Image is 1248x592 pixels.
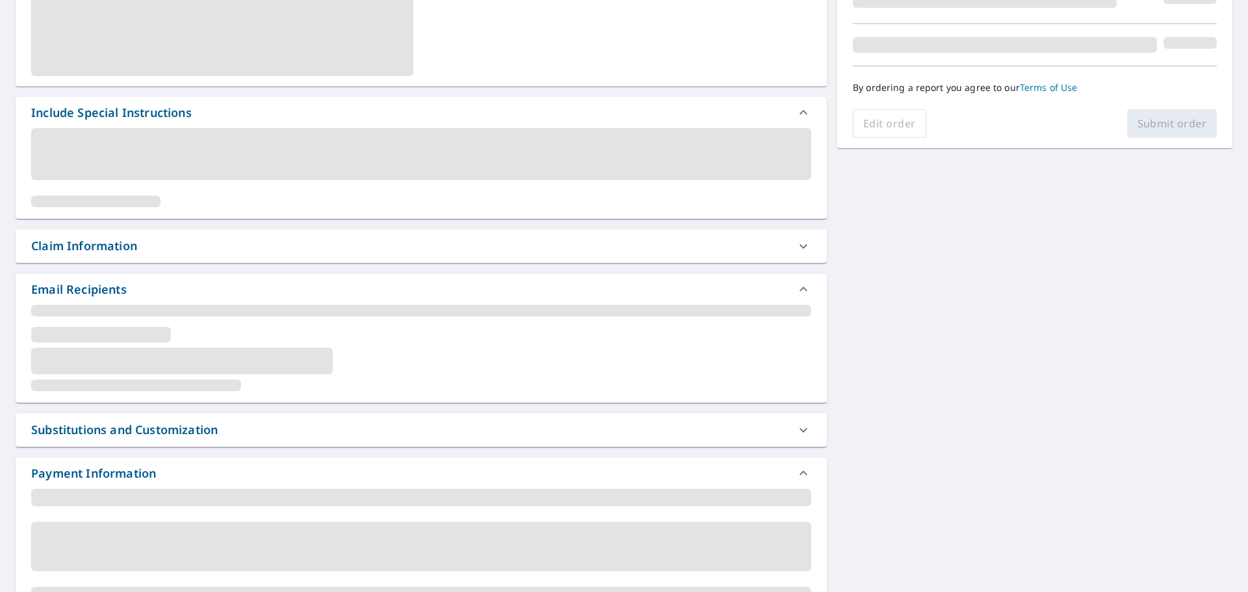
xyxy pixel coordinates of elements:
[31,104,192,122] div: Include Special Instructions
[16,457,827,489] div: Payment Information
[31,465,156,482] div: Payment Information
[16,229,827,263] div: Claim Information
[31,421,218,439] div: Substitutions and Customization
[31,237,137,255] div: Claim Information
[16,413,827,446] div: Substitutions and Customization
[16,97,827,128] div: Include Special Instructions
[1020,81,1078,94] a: Terms of Use
[16,274,827,305] div: Email Recipients
[31,281,127,298] div: Email Recipients
[853,82,1217,94] p: By ordering a report you agree to our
